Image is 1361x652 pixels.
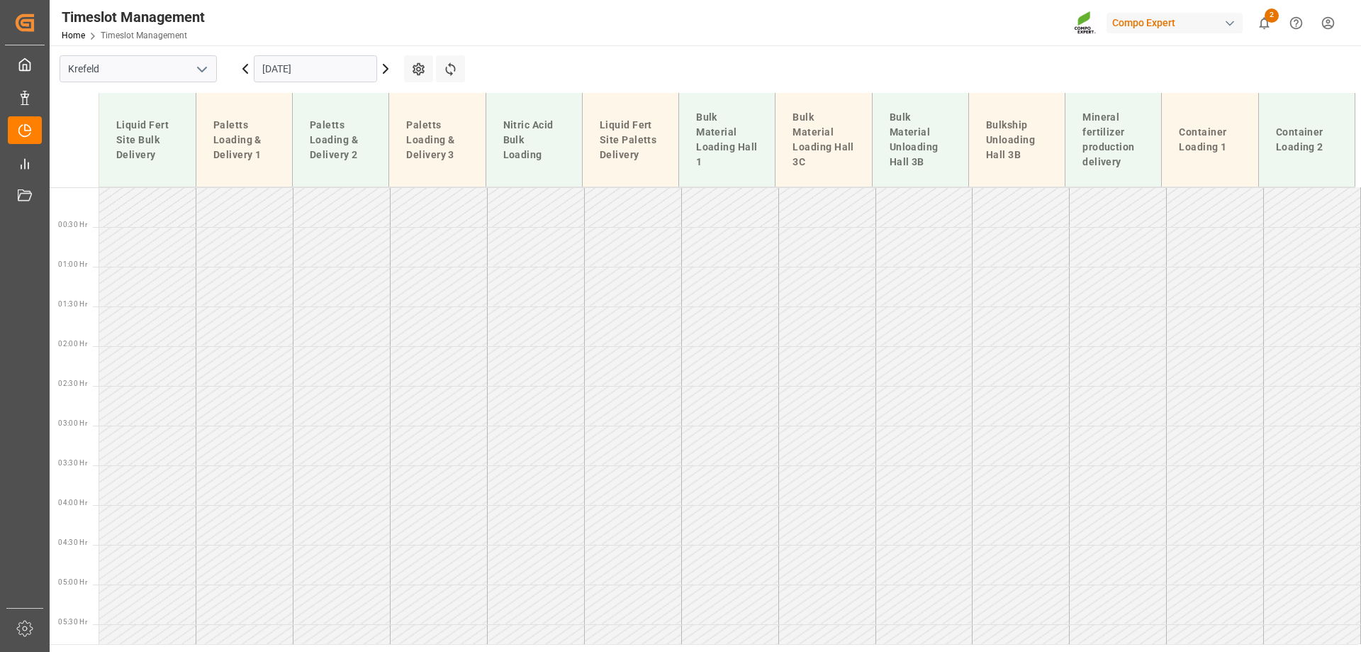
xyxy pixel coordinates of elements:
[58,221,87,228] span: 00:30 Hr
[191,58,212,80] button: open menu
[690,104,763,175] div: Bulk Material Loading Hall 1
[58,499,87,507] span: 04:00 Hr
[1077,104,1150,175] div: Mineral fertilizer production delivery
[1107,13,1243,33] div: Compo Expert
[1107,9,1248,36] button: Compo Expert
[1248,7,1280,39] button: show 2 new notifications
[58,578,87,586] span: 05:00 Hr
[62,6,205,28] div: Timeslot Management
[111,112,184,168] div: Liquid Fert Site Bulk Delivery
[1280,7,1312,39] button: Help Center
[60,55,217,82] input: Type to search/select
[58,260,87,268] span: 01:00 Hr
[1270,119,1343,160] div: Container Loading 2
[787,104,860,175] div: Bulk Material Loading Hall 3C
[58,618,87,626] span: 05:30 Hr
[208,112,281,168] div: Paletts Loading & Delivery 1
[1074,11,1097,35] img: Screenshot%202023-09-29%20at%2010.02.21.png_1712312052.png
[884,104,957,175] div: Bulk Material Unloading Hall 3B
[980,112,1053,168] div: Bulkship Unloading Hall 3B
[58,340,87,348] span: 02:00 Hr
[58,538,87,546] span: 04:30 Hr
[1265,9,1279,23] span: 2
[58,459,87,467] span: 03:30 Hr
[254,55,377,82] input: DD.MM.YYYY
[498,112,571,168] div: Nitric Acid Bulk Loading
[304,112,377,168] div: Paletts Loading & Delivery 2
[401,112,474,168] div: Paletts Loading & Delivery 3
[1173,119,1246,160] div: Container Loading 1
[62,31,85,40] a: Home
[594,112,667,168] div: Liquid Fert Site Paletts Delivery
[58,300,87,308] span: 01:30 Hr
[58,419,87,427] span: 03:00 Hr
[58,380,87,387] span: 02:30 Hr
